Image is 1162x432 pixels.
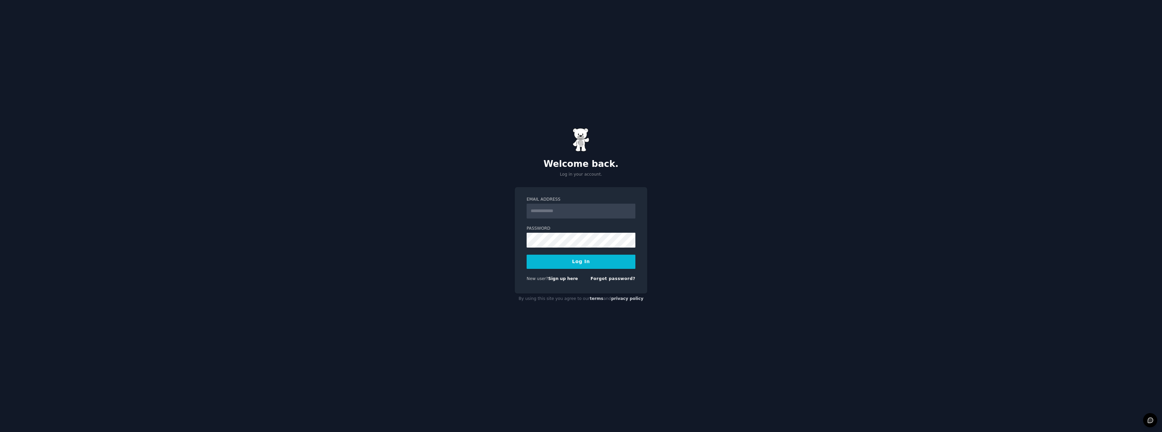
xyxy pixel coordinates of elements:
label: Email Address [527,197,635,203]
h2: Welcome back. [515,159,647,170]
a: Sign up here [548,276,578,281]
a: privacy policy [611,296,643,301]
img: Gummy Bear [573,128,589,152]
button: Log In [527,255,635,269]
a: terms [590,296,603,301]
p: Log in your account. [515,172,647,178]
label: Password [527,226,635,232]
div: By using this site you agree to our and [515,294,647,304]
span: New user? [527,276,548,281]
a: Forgot password? [590,276,635,281]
